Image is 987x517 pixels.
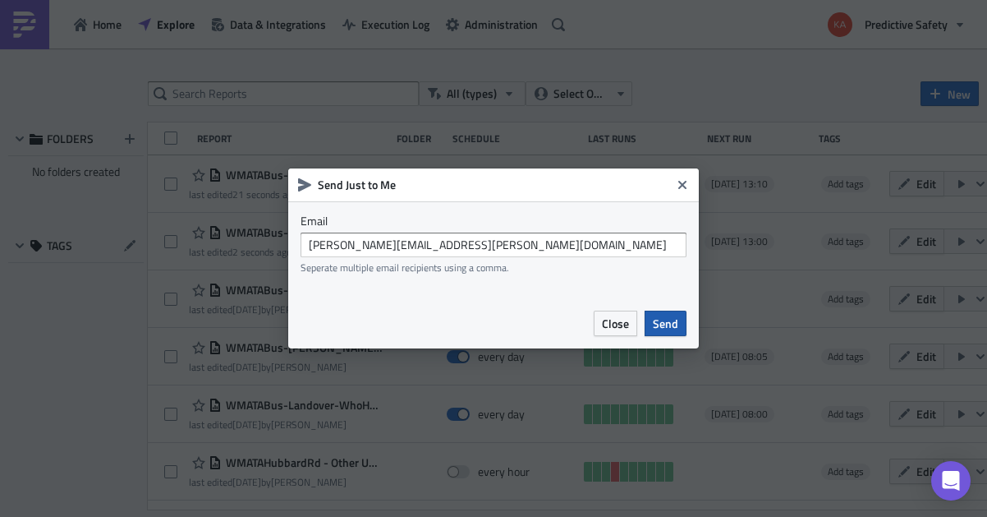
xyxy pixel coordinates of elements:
button: Send [645,311,686,336]
label: Email [301,214,686,228]
button: Close [594,311,637,336]
button: Close [670,173,695,197]
h6: Send Just to Me [318,178,671,192]
span: Send [653,315,678,332]
div: Seperate multiple email recipients using a comma. [301,261,686,274]
span: Close [602,315,629,332]
div: Open Intercom Messenger [931,461,971,501]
